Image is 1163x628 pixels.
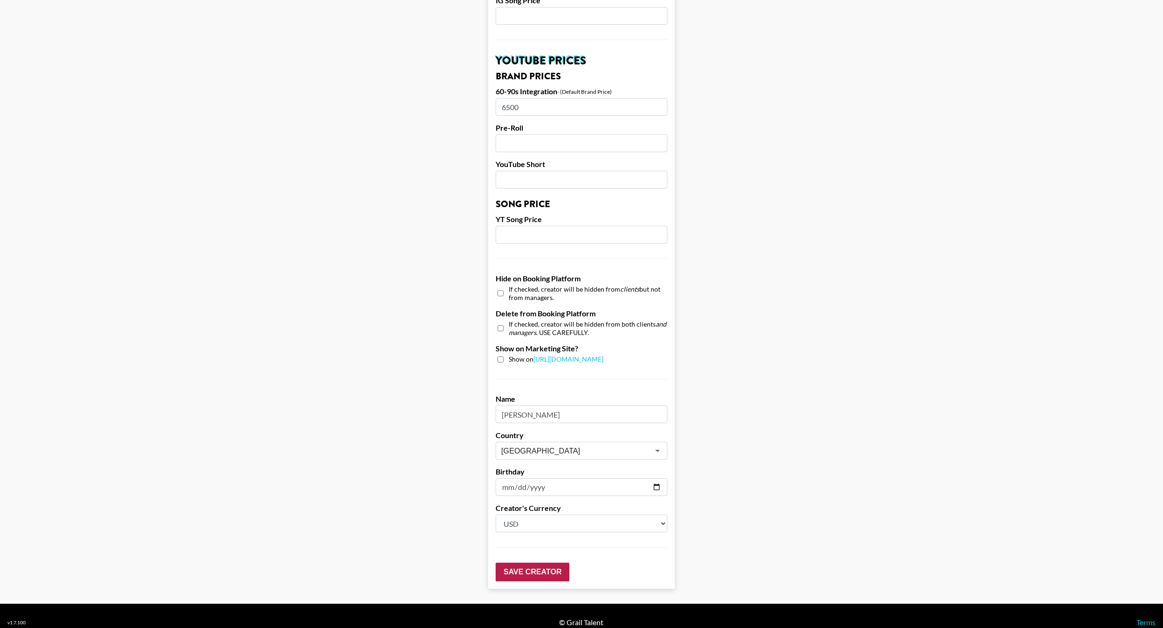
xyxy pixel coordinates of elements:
label: Show on Marketing Site? [496,344,667,353]
label: YT Song Price [496,215,667,224]
label: Birthday [496,467,667,476]
h2: YouTube Prices [496,55,667,66]
h3: Song Price [496,200,667,209]
div: v 1.7.100 [7,620,26,626]
label: YouTube Short [496,160,667,169]
div: - (Default Brand Price) [557,88,612,95]
h3: Brand Prices [496,72,667,81]
span: If checked, creator will be hidden from both clients . USE CAREFULLY. [509,320,667,336]
span: If checked, creator will be hidden from but not from managers. [509,285,667,301]
label: Country [496,431,667,440]
label: Creator's Currency [496,503,667,513]
div: © Grail Talent [559,618,603,627]
label: Pre-Roll [496,123,667,133]
label: Hide on Booking Platform [496,274,667,283]
em: clients [620,285,639,293]
input: Save Creator [496,563,569,581]
a: Terms [1136,618,1156,627]
span: Show on [509,355,603,364]
em: and managers [509,320,666,336]
label: 60-90s Integration [496,87,557,96]
button: Open [651,444,664,457]
label: Name [496,394,667,404]
label: Delete from Booking Platform [496,309,667,318]
a: [URL][DOMAIN_NAME] [533,355,603,363]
